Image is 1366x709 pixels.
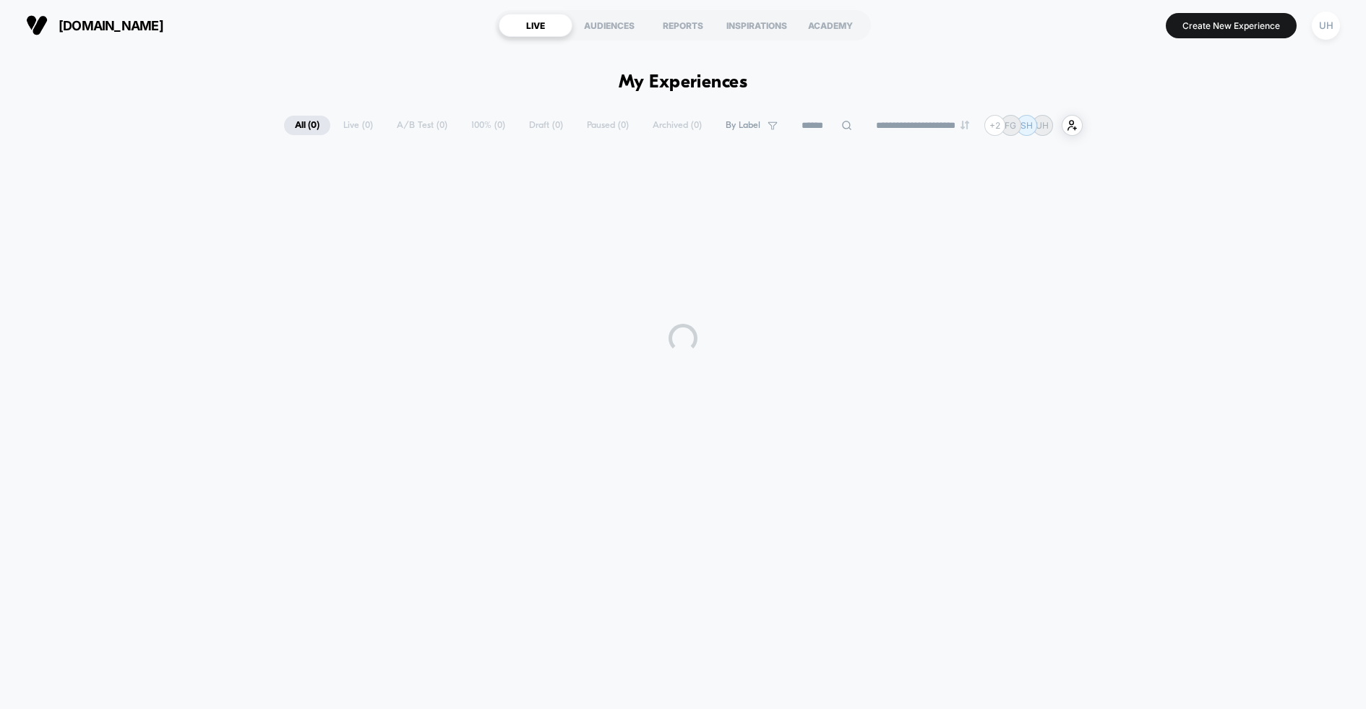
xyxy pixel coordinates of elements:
button: Create New Experience [1166,13,1297,38]
p: FG [1005,120,1016,131]
div: UH [1312,12,1340,40]
img: end [961,121,969,129]
span: By Label [726,120,760,131]
div: LIVE [499,14,572,37]
h1: My Experiences [619,72,748,93]
button: UH [1307,11,1344,40]
div: ACADEMY [794,14,867,37]
p: UH [1036,120,1049,131]
div: AUDIENCES [572,14,646,37]
span: All ( 0 ) [284,116,330,135]
span: [DOMAIN_NAME] [59,18,163,33]
img: Visually logo [26,14,48,36]
div: INSPIRATIONS [720,14,794,37]
button: [DOMAIN_NAME] [22,14,168,37]
div: + 2 [984,115,1005,136]
div: REPORTS [646,14,720,37]
p: SH [1021,120,1033,131]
